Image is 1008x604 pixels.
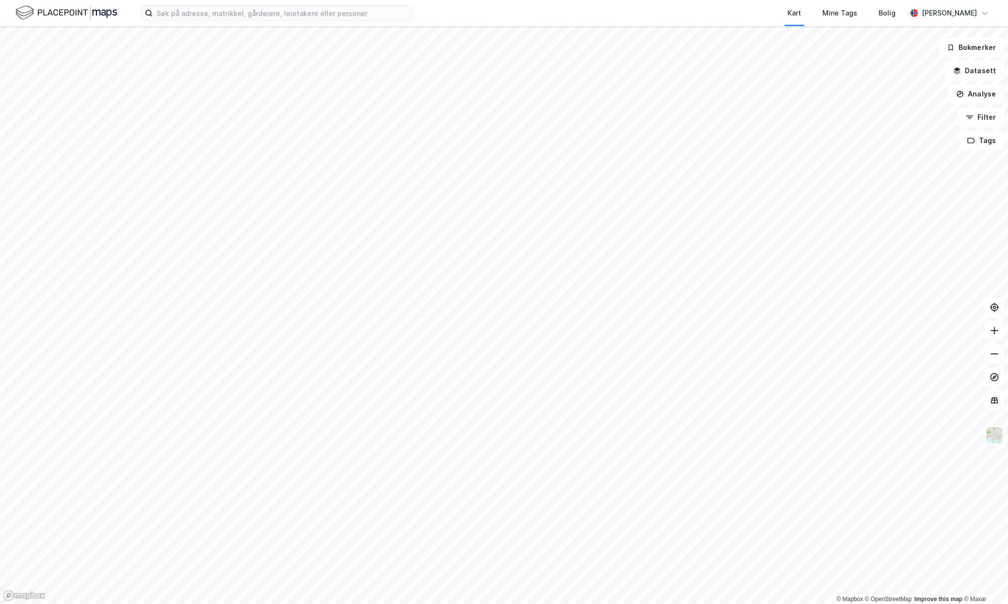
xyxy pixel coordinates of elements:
[787,7,801,19] div: Kart
[16,4,117,21] img: logo.f888ab2527a4732fd821a326f86c7f29.svg
[945,61,1004,80] button: Datasett
[914,596,962,603] a: Improve this map
[985,426,1004,445] img: Z
[879,7,896,19] div: Bolig
[836,596,863,603] a: Mapbox
[865,596,912,603] a: OpenStreetMap
[958,108,1004,127] button: Filter
[948,84,1004,104] button: Analyse
[153,6,411,20] input: Søk på adresse, matrikkel, gårdeiere, leietakere eller personer
[960,557,1008,604] div: Kontrollprogram for chat
[939,38,1004,57] button: Bokmerker
[960,557,1008,604] iframe: Chat Widget
[822,7,857,19] div: Mine Tags
[959,131,1004,150] button: Tags
[922,7,977,19] div: [PERSON_NAME]
[3,590,46,601] a: Mapbox homepage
